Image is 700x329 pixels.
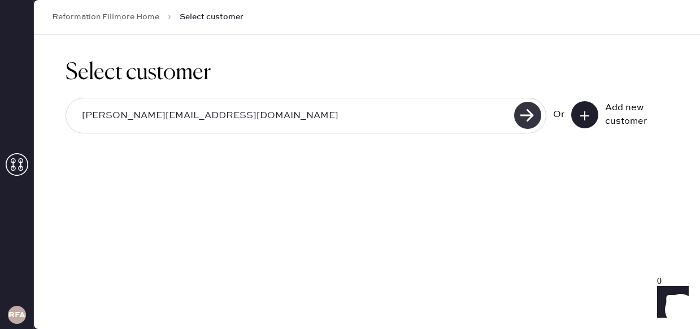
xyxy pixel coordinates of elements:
[553,108,564,122] div: Or
[52,11,159,23] a: Reformation Fillmore Home
[8,311,25,319] h3: RFA
[605,101,662,128] div: Add new customer
[73,103,511,129] input: Search by email or phone number
[180,11,244,23] span: Select customer
[646,278,695,327] iframe: Front Chat
[66,59,668,86] h1: Select customer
